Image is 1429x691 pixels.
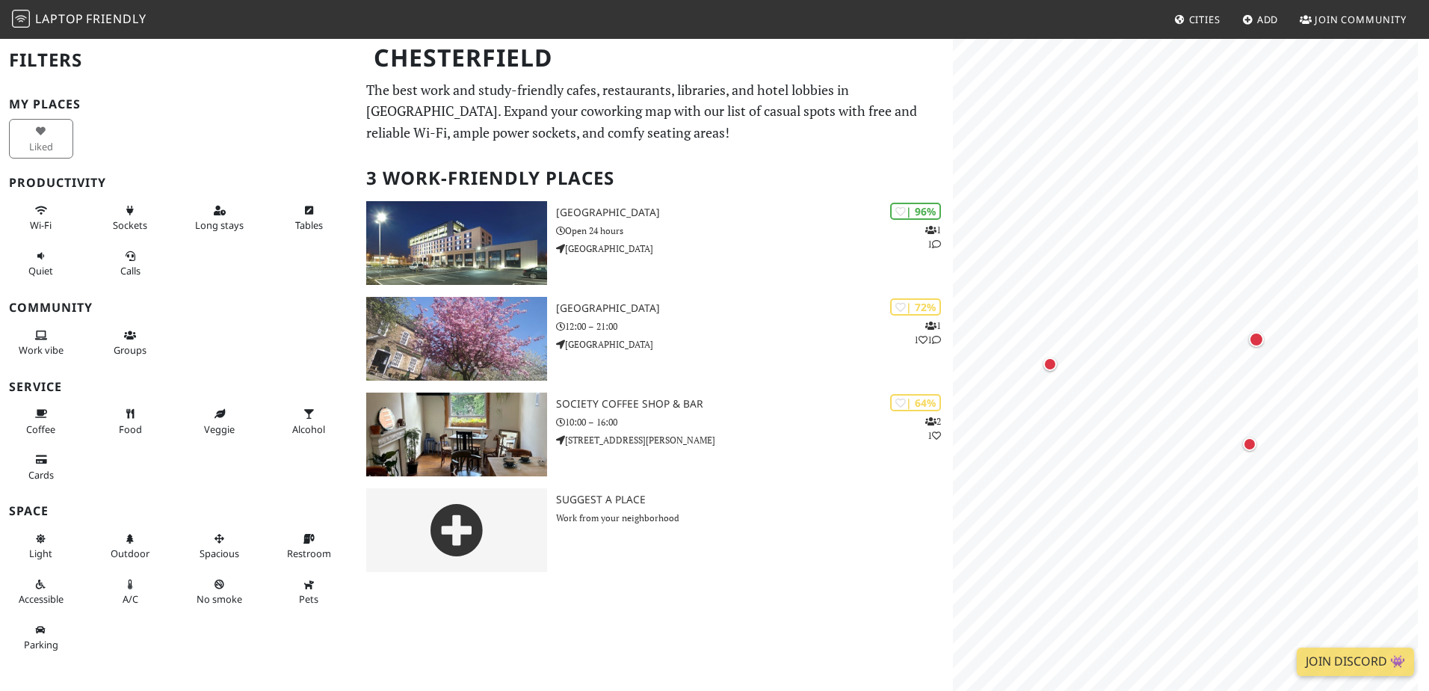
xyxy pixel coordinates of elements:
[188,402,252,441] button: Veggie
[111,547,149,560] span: Outdoor area
[9,572,73,612] button: Accessible
[1257,13,1279,26] span: Add
[9,244,73,283] button: Quiet
[556,319,953,334] p: 12:00 – 21:00
[556,302,953,315] h3: [GEOGRAPHIC_DATA]
[99,323,163,363] button: Groups
[35,10,84,27] span: Laptop
[357,297,953,381] a: Holme Hall Inn | 72% 111 [GEOGRAPHIC_DATA] 12:00 – 21:00 [GEOGRAPHIC_DATA]
[366,79,944,144] p: The best work and study-friendly cafes, restaurants, libraries, and hotel lobbies in [GEOGRAPHIC_...
[197,592,242,606] span: Smoke free
[556,398,953,411] h3: Society Coffee Shop & Bar
[9,301,348,315] h3: Community
[1040,354,1060,374] div: Map marker
[556,415,953,429] p: 10:00 – 16:00
[123,592,138,606] span: Air conditioned
[890,394,941,411] div: | 64%
[1240,434,1259,454] div: Map marker
[24,638,58,651] span: Parking
[9,380,348,394] h3: Service
[357,488,953,572] a: Suggest a Place Work from your neighborhood
[9,618,73,657] button: Parking
[9,198,73,238] button: Wi-Fi
[277,198,342,238] button: Tables
[188,572,252,612] button: No smoke
[12,7,146,33] a: LaptopFriendly LaptopFriendly
[12,10,30,28] img: LaptopFriendly
[1297,648,1414,676] a: Join Discord 👾
[19,343,64,357] span: People working
[9,97,348,111] h3: My Places
[890,203,941,220] div: | 96%
[277,526,342,566] button: Restroom
[99,198,163,238] button: Sockets
[1315,13,1407,26] span: Join Community
[120,264,141,277] span: Video/audio calls
[86,10,146,27] span: Friendly
[30,218,52,232] span: Stable Wi-Fi
[99,572,163,612] button: A/C
[99,526,163,566] button: Outdoor
[1236,6,1285,33] a: Add
[9,176,348,190] h3: Productivity
[28,264,53,277] span: Quiet
[1189,13,1220,26] span: Cities
[204,423,235,436] span: Veggie
[366,156,944,201] h2: 3 Work-Friendly Places
[113,218,147,232] span: Power sockets
[357,201,953,285] a: Casa Hotel | 96% 11 [GEOGRAPHIC_DATA] Open 24 hours [GEOGRAPHIC_DATA]
[1246,329,1267,350] div: Map marker
[28,468,54,482] span: Credit cards
[29,547,52,560] span: Natural light
[9,323,73,363] button: Work vibe
[357,393,953,476] a: Society Coffee Shop & Bar | 64% 21 Society Coffee Shop & Bar 10:00 – 16:00 [STREET_ADDRESS][PERSO...
[295,218,323,232] span: Work-friendly tables
[1294,6,1413,33] a: Join Community
[188,198,252,238] button: Long stays
[99,244,163,283] button: Calls
[188,526,252,566] button: Spacious
[556,224,953,238] p: Open 24 hours
[299,592,318,606] span: Pet friendly
[556,337,953,351] p: [GEOGRAPHIC_DATA]
[9,447,73,487] button: Cards
[287,547,331,560] span: Restroom
[1168,6,1226,33] a: Cities
[556,511,953,525] p: Work from your neighborhood
[9,526,73,566] button: Light
[99,402,163,441] button: Food
[556,206,953,219] h3: [GEOGRAPHIC_DATA]
[119,423,142,436] span: Food
[362,37,950,79] h1: Chesterfield
[366,201,547,285] img: Casa Hotel
[9,37,348,83] h2: Filters
[890,298,941,316] div: | 72%
[9,402,73,441] button: Coffee
[195,218,244,232] span: Long stays
[292,423,325,436] span: Alcohol
[925,223,941,251] p: 1 1
[366,488,547,572] img: gray-place-d2bdb4477600e061c01bd816cc0f2ef0cfcb1ca9e3ad78868dd16fb2af073a21.png
[200,547,239,560] span: Spacious
[556,494,953,506] h3: Suggest a Place
[114,343,146,357] span: Group tables
[277,572,342,612] button: Pets
[366,393,547,476] img: Society Coffee Shop & Bar
[556,433,953,447] p: [STREET_ADDRESS][PERSON_NAME]
[9,504,348,518] h3: Space
[277,402,342,441] button: Alcohol
[925,414,941,443] p: 2 1
[26,423,55,436] span: Coffee
[366,297,547,381] img: Holme Hall Inn
[556,242,953,256] p: [GEOGRAPHIC_DATA]
[19,592,64,606] span: Accessible
[914,319,941,347] p: 1 1 1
